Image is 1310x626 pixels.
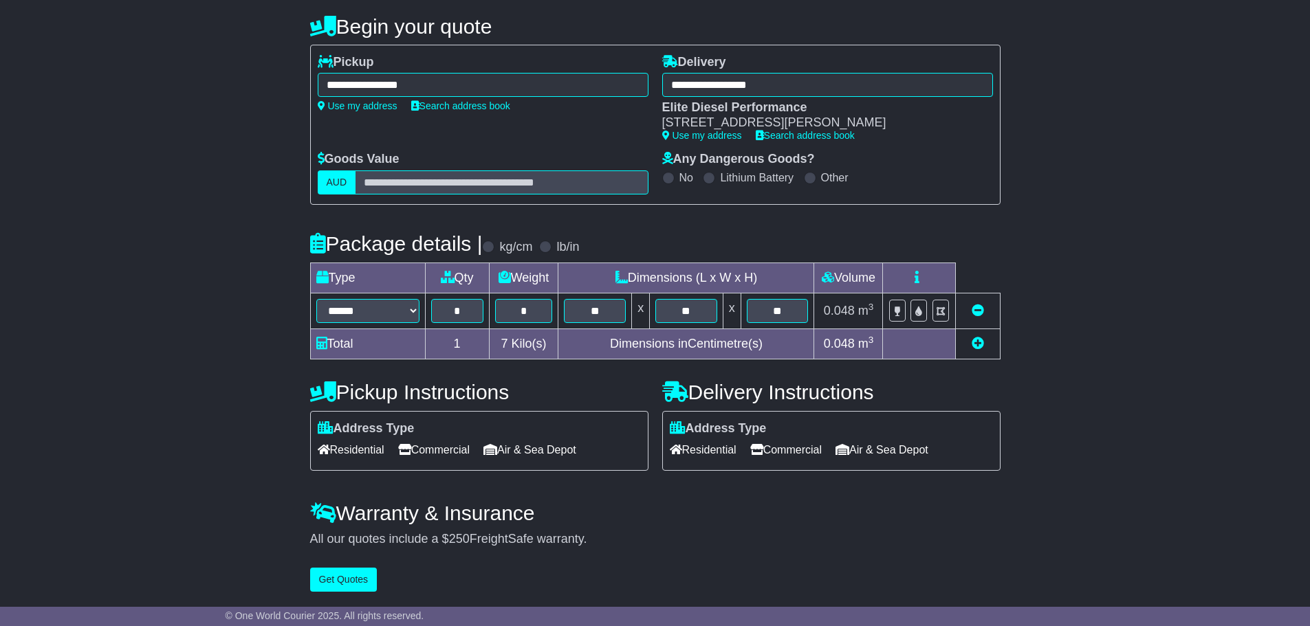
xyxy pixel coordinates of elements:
label: Delivery [662,55,726,70]
td: Dimensions (L x W x H) [558,262,814,293]
label: Any Dangerous Goods? [662,152,815,167]
td: Volume [814,262,883,293]
span: 0.048 [824,337,855,350]
span: Residential [670,439,736,460]
div: Elite Diesel Performance [662,100,979,115]
label: Address Type [318,421,415,436]
span: 0.048 [824,304,855,317]
a: Add new item [972,337,984,350]
label: Other [821,171,849,184]
span: 250 [449,532,470,546]
span: 7 [501,337,507,350]
td: Type [310,262,425,293]
sup: 3 [869,335,874,345]
span: Commercial [750,439,822,460]
button: Get Quotes [310,568,378,592]
h4: Delivery Instructions [662,381,1001,403]
label: AUD [318,170,356,194]
td: Kilo(s) [489,328,558,359]
label: kg/cm [499,240,532,255]
a: Use my address [318,100,397,111]
span: m [858,304,874,317]
a: Search address book [756,130,855,141]
span: © One World Courier 2025. All rights reserved. [226,610,424,621]
h4: Package details | [310,232,483,255]
label: Lithium Battery [720,171,794,184]
sup: 3 [869,302,874,312]
label: No [679,171,693,184]
td: x [632,293,650,328]
h4: Begin your quote [310,15,1001,38]
span: Air & Sea Depot [836,439,928,460]
h4: Pickup Instructions [310,381,648,403]
td: Qty [425,262,489,293]
span: Air & Sea Depot [483,439,576,460]
td: Total [310,328,425,359]
h4: Warranty & Insurance [310,502,1001,524]
td: x [723,293,741,328]
label: Goods Value [318,152,400,167]
span: Commercial [398,439,470,460]
a: Remove this item [972,304,984,317]
td: 1 [425,328,489,359]
a: Search address book [411,100,510,111]
label: Pickup [318,55,374,70]
span: Residential [318,439,384,460]
label: lb/in [556,240,579,255]
div: [STREET_ADDRESS][PERSON_NAME] [662,115,979,131]
td: Dimensions in Centimetre(s) [558,328,814,359]
td: Weight [489,262,558,293]
a: Use my address [662,130,742,141]
label: Address Type [670,421,767,436]
span: m [858,337,874,350]
div: All our quotes include a $ FreightSafe warranty. [310,532,1001,547]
